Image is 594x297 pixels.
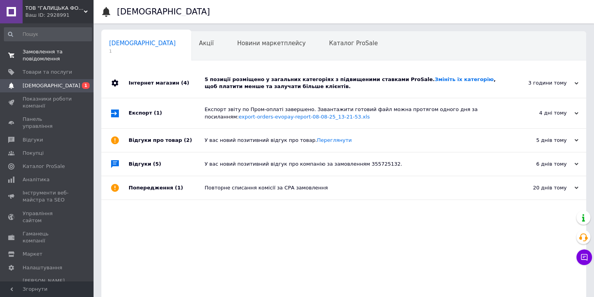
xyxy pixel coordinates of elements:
[153,161,161,167] span: (5)
[239,114,369,120] a: export-orders-evopay-report-08-08-25_13-21-53.xls
[205,76,500,90] div: 5 позиції розміщено у загальних категоріях з підвищеними ставками ProSale. , щоб платити менше та...
[82,82,90,89] span: 1
[205,137,500,144] div: У вас новий позитивний відгук про товар.
[23,251,42,258] span: Маркет
[205,161,500,168] div: У вас новий позитивний відгук про компанію за замовленням 355725132.
[205,184,500,191] div: Повторне списання комісії за СРА замовлення
[4,27,92,41] input: Пошук
[129,152,205,176] div: Відгуки
[237,40,306,47] span: Новини маркетплейсу
[576,249,592,265] button: Чат з покупцем
[184,137,192,143] span: (2)
[175,185,183,191] span: (1)
[500,80,578,87] div: 3 години тому
[117,7,210,16] h1: [DEMOGRAPHIC_DATA]
[129,68,205,98] div: Інтернет магазин
[205,106,500,120] div: Експорт звіту по Пром-оплаті завершено. Завантажити готовий файл можна протягом одного дня за пос...
[154,110,162,116] span: (1)
[23,116,72,130] span: Панель управління
[435,76,493,82] a: Змініть їх категорію
[109,48,176,54] span: 1
[25,12,94,19] div: Ваш ID: 2928991
[500,110,578,117] div: 4 дні тому
[23,264,62,271] span: Налаштування
[500,137,578,144] div: 5 днів тому
[25,5,84,12] span: ТОВ "ГАЛИЦЬКА ФОРТЕЦЯ"
[23,176,49,183] span: Аналітика
[23,163,65,170] span: Каталог ProSale
[23,210,72,224] span: Управління сайтом
[23,230,72,244] span: Гаманець компанії
[23,69,72,76] span: Товари та послуги
[500,161,578,168] div: 6 днів тому
[129,176,205,200] div: Попередження
[500,184,578,191] div: 20 днів тому
[181,80,189,86] span: (4)
[23,189,72,203] span: Інструменти веб-майстра та SEO
[317,137,352,143] a: Переглянути
[23,95,72,110] span: Показники роботи компанії
[109,40,176,47] span: [DEMOGRAPHIC_DATA]
[23,82,80,89] span: [DEMOGRAPHIC_DATA]
[129,98,205,128] div: Експорт
[23,150,44,157] span: Покупці
[23,48,72,62] span: Замовлення та повідомлення
[199,40,214,47] span: Акції
[129,129,205,152] div: Відгуки про товар
[23,136,43,143] span: Відгуки
[329,40,378,47] span: Каталог ProSale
